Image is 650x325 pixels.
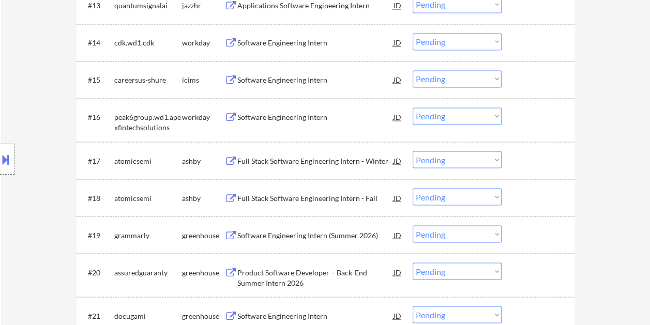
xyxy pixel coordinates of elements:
[237,1,394,11] div: Applications Software Engineering Intern
[237,112,394,122] div: Software Engineering Intern
[392,107,403,126] div: JD
[88,1,106,11] div: #13
[114,267,182,277] div: assuredguaranty
[88,267,106,277] div: #20
[392,306,403,324] div: JD
[114,38,182,48] div: cdk.wd1.cdk
[237,311,394,321] div: Software Engineering Intern
[392,225,403,244] div: JD
[182,193,224,203] div: ashby
[114,1,182,11] div: quantumsignalai
[182,230,224,240] div: greenhouse
[182,311,224,321] div: greenhouse
[392,33,403,52] div: JD
[88,311,106,321] div: #21
[237,230,394,240] div: Software Engineering Intern (Summer 2026)
[182,1,224,11] div: jazzhr
[182,75,224,85] div: icims
[114,311,182,321] div: docugami
[182,112,224,122] div: workday
[237,75,394,85] div: Software Engineering Intern
[237,38,394,48] div: Software Engineering Intern
[88,38,106,48] div: #14
[392,70,403,89] div: JD
[182,38,224,48] div: workday
[237,193,394,203] div: Full Stack Software Engineering Intern - Fall
[392,262,403,281] div: JD
[392,151,403,169] div: JD
[392,188,403,207] div: JD
[182,156,224,166] div: ashby
[182,267,224,277] div: greenhouse
[237,156,394,166] div: Full Stack Software Engineering Intern - Winter
[237,267,394,287] div: Product Software Developer – Back-End Summer Intern 2026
